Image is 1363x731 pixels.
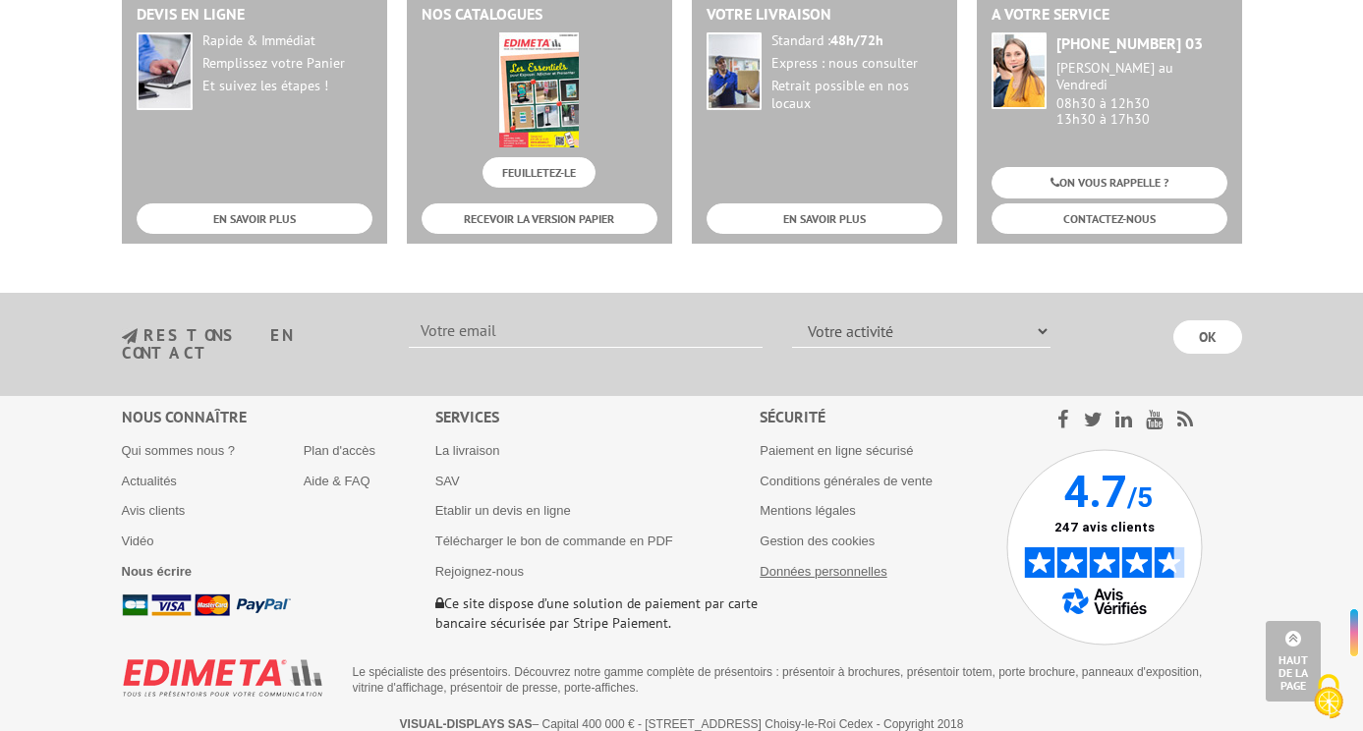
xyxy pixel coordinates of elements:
div: Express : nous consulter [771,55,942,73]
a: Haut de la page [1266,621,1321,702]
a: Gestion des cookies [760,534,875,548]
h3: restons en contact [122,327,380,362]
h2: Devis en ligne [137,6,372,24]
a: Avis clients [122,503,186,518]
a: Etablir un devis en ligne [435,503,571,518]
div: 08h30 à 12h30 13h30 à 17h30 [1056,60,1227,128]
button: Cookies (fenêtre modale) [1294,664,1363,731]
a: Paiement en ligne sécurisé [760,443,913,458]
a: RECEVOIR LA VERSION PAPIER [422,203,657,234]
a: La livraison [435,443,500,458]
img: edimeta.jpeg [499,32,579,147]
img: widget-livraison.jpg [707,32,762,110]
div: Retrait possible en nos locaux [771,78,942,113]
img: newsletter.jpg [122,328,138,345]
div: [PERSON_NAME] au Vendredi [1056,60,1227,93]
a: Qui sommes nous ? [122,443,236,458]
a: CONTACTEZ-NOUS [992,203,1227,234]
a: SAV [435,474,460,488]
img: widget-devis.jpg [137,32,193,110]
div: Standard : [771,32,942,50]
div: Rapide & Immédiat [202,32,372,50]
h2: Votre livraison [707,6,942,24]
div: Et suivez les étapes ! [202,78,372,95]
p: – Capital 400 000 € - [STREET_ADDRESS] Choisy-le-Roi Cedex - Copyright 2018 [140,717,1224,731]
strong: [PHONE_NUMBER] 03 [1056,33,1203,53]
div: Remplissez votre Panier [202,55,372,73]
h2: Nos catalogues [422,6,657,24]
a: EN SAVOIR PLUS [137,203,372,234]
a: Rejoignez-nous [435,564,524,579]
a: Données personnelles [760,564,886,579]
div: Sécurité [760,406,1006,428]
h2: A votre service [992,6,1227,24]
div: Services [435,406,761,428]
input: OK [1173,320,1242,354]
a: ON VOUS RAPPELLE ? [992,167,1227,197]
div: Nous connaître [122,406,435,428]
a: Aide & FAQ [304,474,370,488]
strong: 48h/72h [830,31,883,49]
a: Actualités [122,474,177,488]
p: Ce site dispose d’une solution de paiement par carte bancaire sécurisée par Stripe Paiement. [435,593,761,633]
a: Conditions générales de vente [760,474,933,488]
input: Votre email [409,314,763,348]
a: Mentions légales [760,503,856,518]
img: Cookies (fenêtre modale) [1304,672,1353,721]
img: Avis Vérifiés - 4.7 sur 5 - 247 avis clients [1006,449,1203,646]
img: widget-service.jpg [992,32,1047,109]
a: FEUILLETEZ-LE [483,157,596,188]
a: Plan d'accès [304,443,375,458]
strong: VISUAL-DISPLAYS SAS [400,717,533,731]
a: Nous écrire [122,564,193,579]
a: EN SAVOIR PLUS [707,203,942,234]
a: Télécharger le bon de commande en PDF [435,534,673,548]
a: Vidéo [122,534,154,548]
p: Le spécialiste des présentoirs. Découvrez notre gamme complète de présentoirs : présentoir à broc... [353,664,1227,696]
